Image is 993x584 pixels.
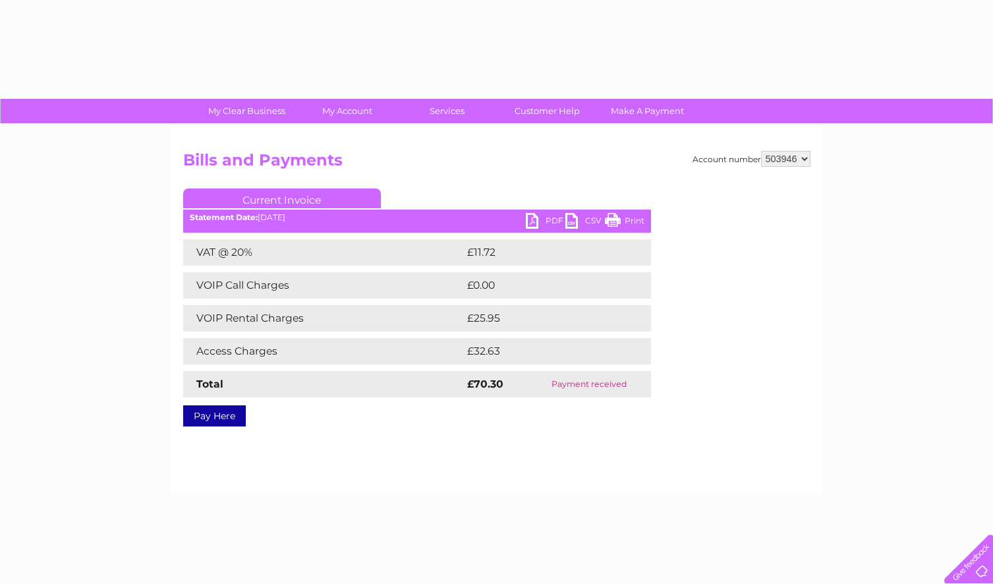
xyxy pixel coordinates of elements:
a: My Clear Business [192,99,301,123]
a: PDF [526,213,565,232]
td: VOIP Rental Charges [183,305,464,332]
td: VAT @ 20% [183,239,464,266]
td: £25.95 [464,305,624,332]
a: Print [605,213,644,232]
strong: £70.30 [467,378,503,390]
td: VOIP Call Charges [183,272,464,299]
h2: Bills and Payments [183,151,810,176]
a: CSV [565,213,605,232]
a: Services [393,99,501,123]
td: Payment received [528,371,650,397]
div: Account number [693,151,810,167]
strong: Total [196,378,223,390]
a: Customer Help [493,99,602,123]
td: £11.72 [464,239,621,266]
a: Make A Payment [593,99,702,123]
td: Access Charges [183,338,464,365]
a: Pay Here [183,405,246,426]
td: £32.63 [464,338,624,365]
td: £0.00 [464,272,621,299]
div: [DATE] [183,213,651,222]
a: Current Invoice [183,189,381,208]
b: Statement Date: [190,212,258,222]
a: My Account [293,99,401,123]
